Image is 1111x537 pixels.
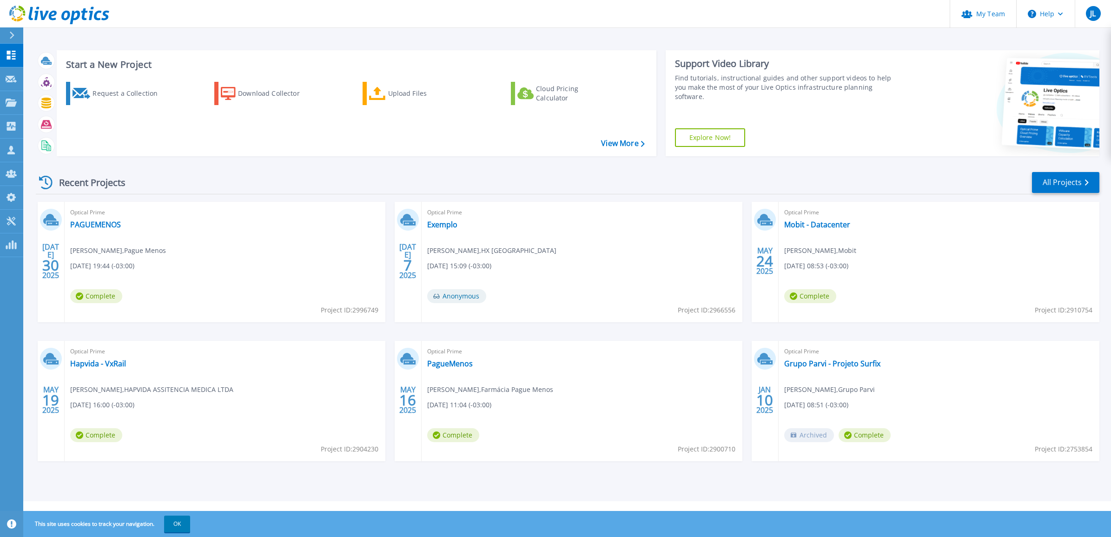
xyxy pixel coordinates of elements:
div: Cloud Pricing Calculator [536,84,610,103]
button: OK [164,516,190,532]
span: Project ID: 2910754 [1035,305,1092,315]
span: 7 [403,261,412,269]
a: Cloud Pricing Calculator [511,82,615,105]
span: [PERSON_NAME] , Grupo Parvi [784,385,875,395]
span: 16 [399,396,416,404]
span: Complete [70,289,122,303]
span: Optical Prime [70,346,380,357]
div: [DATE] 2025 [42,244,60,278]
a: Download Collector [214,82,318,105]
a: Exemplo [427,220,457,229]
span: Project ID: 2996749 [321,305,378,315]
span: [PERSON_NAME] , Mobit [784,245,856,256]
div: Request a Collection [93,84,167,103]
span: Project ID: 2900710 [678,444,735,454]
div: JAN 2025 [756,383,774,417]
span: Optical Prime [427,207,737,218]
div: Recent Projects [36,171,138,194]
span: [DATE] 19:44 (-03:00) [70,261,134,271]
div: Find tutorials, instructional guides and other support videos to help you make the most of your L... [675,73,899,101]
span: Complete [839,428,891,442]
span: Archived [784,428,834,442]
span: 24 [756,257,773,265]
span: Project ID: 2753854 [1035,444,1092,454]
span: [DATE] 08:53 (-03:00) [784,261,848,271]
div: MAY 2025 [756,244,774,278]
div: Support Video Library [675,58,899,70]
span: Anonymous [427,289,486,303]
a: Explore Now! [675,128,746,147]
span: [PERSON_NAME] , HAPVIDA ASSITENCIA MEDICA LTDA [70,385,233,395]
span: Optical Prime [70,207,380,218]
a: Hapvida - VxRail [70,359,126,368]
span: This site uses cookies to track your navigation. [26,516,190,532]
span: [PERSON_NAME] , HX [GEOGRAPHIC_DATA] [427,245,556,256]
a: All Projects [1032,172,1099,193]
div: Download Collector [238,84,312,103]
span: Optical Prime [427,346,737,357]
a: View More [601,139,644,148]
h3: Start a New Project [66,60,644,70]
a: PAGUEMENOS [70,220,121,229]
span: 30 [42,261,59,269]
span: [DATE] 15:09 (-03:00) [427,261,491,271]
span: Optical Prime [784,346,1094,357]
a: PagueMenos [427,359,473,368]
span: [DATE] 16:00 (-03:00) [70,400,134,410]
div: [DATE] 2025 [399,244,417,278]
span: 10 [756,396,773,404]
span: Complete [70,428,122,442]
a: Upload Files [363,82,466,105]
span: Project ID: 2966556 [678,305,735,315]
span: Complete [427,428,479,442]
span: 19 [42,396,59,404]
a: Request a Collection [66,82,170,105]
a: Grupo Parvi - Projeto Surfix [784,359,880,368]
span: [DATE] 11:04 (-03:00) [427,400,491,410]
span: [PERSON_NAME] , Pague Menos [70,245,166,256]
a: Mobit - Datacenter [784,220,850,229]
span: Optical Prime [784,207,1094,218]
span: [PERSON_NAME] , Farmácia Pague Menos [427,385,553,395]
span: Complete [784,289,836,303]
div: MAY 2025 [42,383,60,417]
span: JL [1090,10,1096,17]
div: Upload Files [388,84,463,103]
span: Project ID: 2904230 [321,444,378,454]
span: [DATE] 08:51 (-03:00) [784,400,848,410]
div: MAY 2025 [399,383,417,417]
